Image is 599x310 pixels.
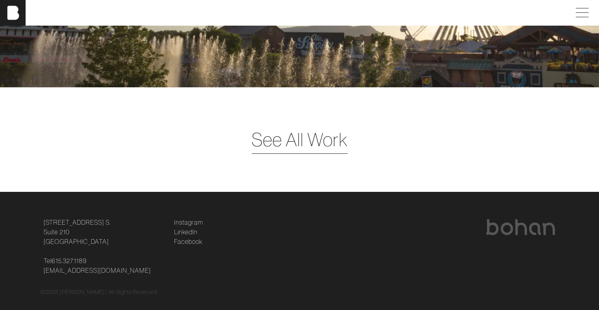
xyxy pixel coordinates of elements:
p: [PERSON_NAME] | All Rights Reserved. [60,288,158,296]
a: [EMAIL_ADDRESS][DOMAIN_NAME] [44,266,151,275]
a: Instagram [174,217,203,227]
a: LinkedIn [174,227,198,237]
a: See All Work [252,126,348,153]
a: 615.327.1189 [52,256,87,266]
p: Tel [44,256,164,275]
a: [STREET_ADDRESS] S.Suite 210[GEOGRAPHIC_DATA] [44,217,111,246]
img: bohan logo [485,219,556,235]
a: Facebook [174,237,202,246]
div: © 2025 [40,288,559,296]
